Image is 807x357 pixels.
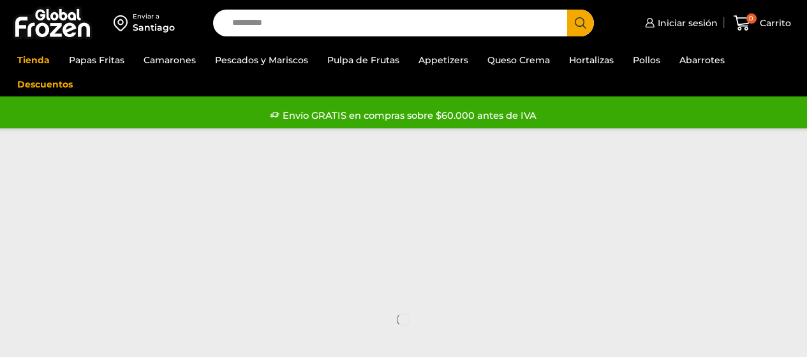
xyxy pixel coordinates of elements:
div: Enviar a [133,12,175,21]
button: Search button [567,10,594,36]
a: Iniciar sesión [642,10,718,36]
a: Pulpa de Frutas [321,48,406,72]
a: Queso Crema [481,48,556,72]
a: Papas Fritas [63,48,131,72]
a: Appetizers [412,48,475,72]
a: Abarrotes [673,48,731,72]
img: address-field-icon.svg [114,12,133,34]
span: Iniciar sesión [655,17,718,29]
a: Pescados y Mariscos [209,48,315,72]
span: Carrito [757,17,791,29]
a: Tienda [11,48,56,72]
a: Pollos [626,48,667,72]
div: Santiago [133,21,175,34]
a: Hortalizas [563,48,620,72]
a: Camarones [137,48,202,72]
a: 0 Carrito [730,8,794,38]
a: Descuentos [11,72,79,96]
span: 0 [746,13,757,24]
